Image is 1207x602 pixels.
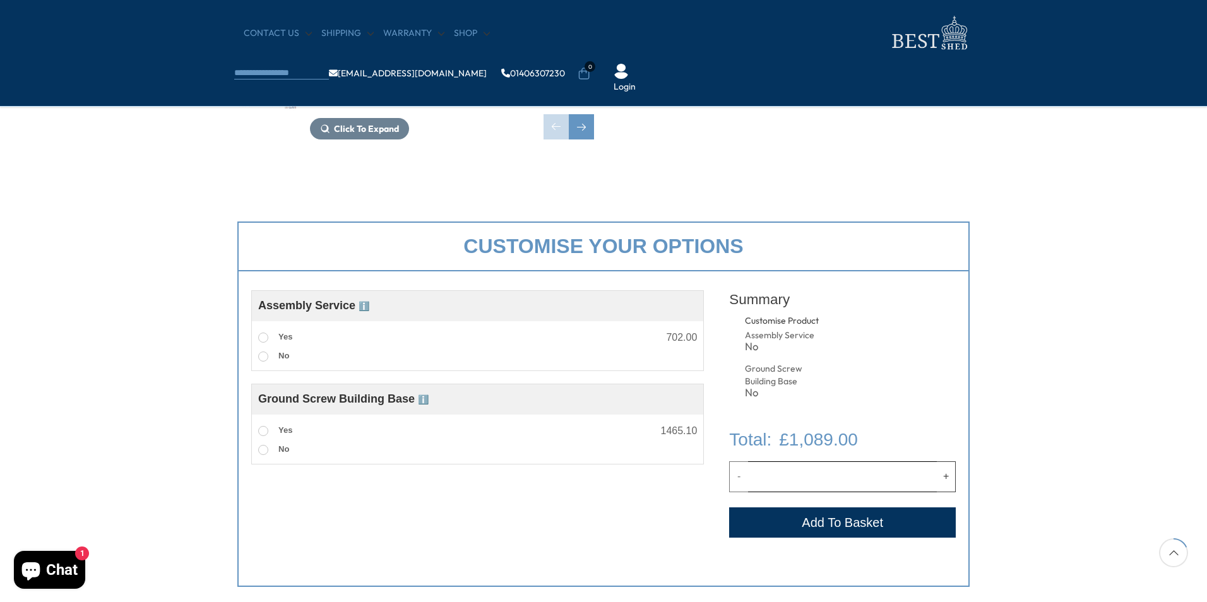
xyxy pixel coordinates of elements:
input: Quantity [748,461,937,492]
span: £1,089.00 [779,427,858,452]
div: Summary [729,284,956,315]
span: Assembly Service [258,299,369,312]
div: Ground Screw Building Base [745,363,823,387]
a: Login [614,81,636,93]
a: 0 [578,68,590,80]
button: Click To Expand [310,118,409,139]
div: Previous slide [544,114,569,139]
inbox-online-store-chat: Shopify online store chat [10,551,89,592]
div: Next slide [569,114,594,139]
div: Customise your options [237,221,970,271]
button: Increase quantity [937,461,956,492]
div: Customise Product [745,315,867,328]
span: Ground Screw Building Base [258,392,429,405]
span: Yes [278,332,292,341]
span: Yes [278,425,292,435]
div: Assembly Service [745,329,823,342]
span: ℹ️ [418,394,429,404]
img: User Icon [614,64,629,79]
span: No [278,444,289,454]
span: ℹ️ [359,301,369,311]
div: 702.00 [666,333,697,343]
div: 1465.10 [660,426,697,436]
span: 0 [585,61,595,72]
a: Shipping [321,27,374,40]
div: No [745,341,823,352]
a: Shop [454,27,490,40]
button: Decrease quantity [729,461,748,492]
a: Warranty [383,27,444,40]
img: logo [884,13,973,54]
a: 01406307230 [501,69,565,78]
a: [EMAIL_ADDRESS][DOMAIN_NAME] [329,69,487,78]
div: No [745,387,823,398]
span: Click To Expand [334,123,399,134]
span: No [278,351,289,360]
a: CONTACT US [244,27,312,40]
